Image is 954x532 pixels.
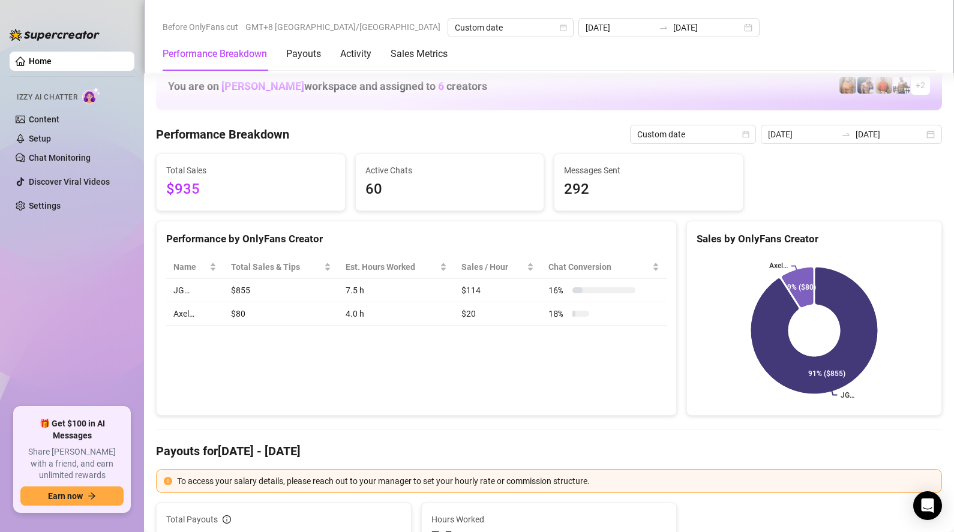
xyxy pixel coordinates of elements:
[88,492,96,500] span: arrow-right
[346,260,437,273] div: Est. Hours Worked
[841,130,851,139] span: swap-right
[340,47,371,61] div: Activity
[365,178,535,201] span: 60
[224,256,338,279] th: Total Sales & Tips
[454,279,542,302] td: $114
[156,443,942,459] h4: Payouts for [DATE] - [DATE]
[166,164,335,177] span: Total Sales
[224,279,338,302] td: $855
[168,80,487,93] h1: You are on workspace and assigned to creators
[20,446,124,482] span: Share [PERSON_NAME] with a friend, and earn unlimited rewards
[454,256,542,279] th: Sales / Hour
[455,19,566,37] span: Custom date
[166,279,224,302] td: JG…
[461,260,525,273] span: Sales / Hour
[875,77,892,94] img: Justin
[166,231,667,247] div: Performance by OnlyFans Creator
[166,256,224,279] th: Name
[564,178,733,201] span: 292
[164,477,172,485] span: exclamation-circle
[82,87,101,104] img: AI Chatter
[48,491,83,501] span: Earn now
[548,307,568,320] span: 18 %
[541,256,667,279] th: Chat Conversion
[564,164,733,177] span: Messages Sent
[365,164,535,177] span: Active Chats
[659,23,668,32] span: swap-right
[673,21,742,34] input: End date
[893,77,910,94] img: JUSTIN
[857,77,874,94] img: Axel
[839,77,856,94] img: JG
[166,178,335,201] span: $935
[173,260,207,273] span: Name
[20,418,124,441] span: 🎁 Get $100 in AI Messages
[560,24,567,31] span: calendar
[29,115,59,124] a: Content
[841,130,851,139] span: to
[166,302,224,326] td: Axel…
[163,18,238,36] span: Before OnlyFans cut
[913,491,942,520] div: Open Intercom Messenger
[29,56,52,66] a: Home
[586,21,654,34] input: Start date
[548,260,650,273] span: Chat Conversion
[224,302,338,326] td: $80
[856,128,924,141] input: End date
[29,153,91,163] a: Chat Monitoring
[438,80,444,92] span: 6
[20,486,124,506] button: Earn nowarrow-right
[10,29,100,41] img: logo-BBDzfeDw.svg
[548,284,568,297] span: 16 %
[29,201,61,211] a: Settings
[742,131,749,138] span: calendar
[637,125,749,143] span: Custom date
[431,513,667,526] span: Hours Worked
[17,92,77,103] span: Izzy AI Chatter
[166,513,218,526] span: Total Payouts
[338,279,454,302] td: 7.5 h
[29,134,51,143] a: Setup
[697,231,932,247] div: Sales by OnlyFans Creator
[338,302,454,326] td: 4.0 h
[841,391,854,399] text: JG…
[659,23,668,32] span: to
[769,262,788,270] text: Axel…
[156,126,289,143] h4: Performance Breakdown
[391,47,448,61] div: Sales Metrics
[221,80,304,92] span: [PERSON_NAME]
[223,515,231,524] span: info-circle
[916,79,925,92] span: + 2
[454,302,542,326] td: $20
[286,47,321,61] div: Payouts
[29,177,110,187] a: Discover Viral Videos
[245,18,440,36] span: GMT+8 [GEOGRAPHIC_DATA]/[GEOGRAPHIC_DATA]
[177,474,934,488] div: To access your salary details, please reach out to your manager to set your hourly rate or commis...
[231,260,322,273] span: Total Sales & Tips
[768,128,836,141] input: Start date
[163,47,267,61] div: Performance Breakdown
